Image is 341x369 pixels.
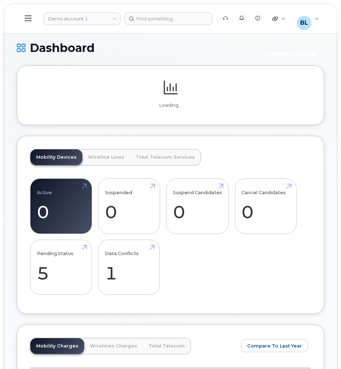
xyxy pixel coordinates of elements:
h1: Dashboard [17,42,256,54]
a: Data Conflicts 1 [105,244,153,291]
a: Mobility Devices [30,149,82,165]
button: Compare To Last Year [241,339,308,352]
a: Pending Status 5 [37,244,85,291]
a: Mobility Charges [30,338,84,354]
a: Suspend Candidates 0 [173,183,222,230]
a: Total Telecom Services [130,149,201,165]
a: Total Telecom [143,338,191,354]
a: Active 0 [37,183,85,230]
a: Suspended 0 [105,183,153,230]
a: Cancel Candidates 0 [241,183,290,230]
a: Wireline Lines [82,149,130,165]
button: Customer Card [260,47,324,60]
a: Wirelines Charges [84,338,143,354]
p: Loading... [30,102,311,109]
span: Compare To Last Year [247,342,302,349]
